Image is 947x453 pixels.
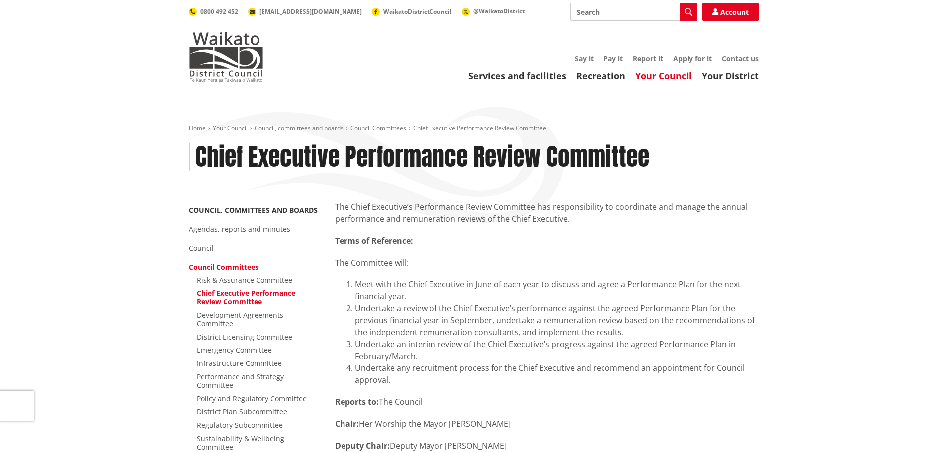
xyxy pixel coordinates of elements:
a: Development Agreements Committee [197,310,283,328]
a: Council [189,243,214,253]
a: District Licensing Committee [197,332,292,342]
li: Undertake an interim review of the Chief Executive’s progress against the agreed Performance Plan... [355,338,759,362]
a: Agendas, reports and minutes [189,224,290,234]
a: @WaikatoDistrict [462,7,525,15]
p: The Committee will: [335,257,759,269]
p: The Chief Executive’s Performance Review Committee has responsibility to coordinate and manage th... [335,201,759,225]
span: 0800 492 452 [200,7,238,16]
a: Home [189,124,206,132]
a: Your Council [635,70,692,82]
nav: breadcrumb [189,124,759,133]
strong: Terms of Reference: [335,235,413,246]
a: Chief Executive Performance Review Committee [197,288,295,306]
li: Meet with the Chief Executive in June of each year to discuss and agree a Performance Plan for th... [355,278,759,302]
a: Council Committees [189,262,258,272]
a: Your District [702,70,759,82]
a: Say it [575,54,594,63]
a: Council, committees and boards [189,205,318,215]
a: Regulatory Subcommittee [197,420,283,430]
strong: Reports to: [335,396,379,407]
a: Pay it [603,54,623,63]
img: Waikato District Council - Te Kaunihera aa Takiwaa o Waikato [189,32,263,82]
a: [EMAIL_ADDRESS][DOMAIN_NAME] [248,7,362,16]
a: Your Council [213,124,248,132]
a: Infrastructure Committee [197,359,282,368]
p: Her Worship the Mayor [PERSON_NAME] [335,418,759,430]
li: Undertake any recruitment process for the Chief Executive and recommend an appointment for Counci... [355,362,759,386]
a: WaikatoDistrictCouncil [372,7,452,16]
a: Policy and Regulatory Committee [197,394,307,403]
span: [EMAIL_ADDRESS][DOMAIN_NAME] [259,7,362,16]
strong: Deputy Chair: [335,440,390,451]
a: Council Committees [350,124,406,132]
a: Contact us [722,54,759,63]
a: Risk & Assurance Committee [197,275,292,285]
a: Apply for it [673,54,712,63]
p: The Council [335,396,759,408]
li: Undertake a review of the Chief Executive’s performance against the agreed Performance Plan for t... [355,302,759,338]
span: Chief Executive Performance Review Committee [413,124,546,132]
p: Deputy Mayor [PERSON_NAME] [335,440,759,452]
a: 0800 492 452 [189,7,238,16]
a: Account [702,3,759,21]
a: Emergency Committee [197,345,272,355]
span: WaikatoDistrictCouncil [383,7,452,16]
a: Recreation [576,70,625,82]
span: @WaikatoDistrict [473,7,525,15]
a: Performance and Strategy Committee [197,372,284,390]
a: Report it [633,54,663,63]
a: Council, committees and boards [255,124,344,132]
a: Services and facilities [468,70,566,82]
a: District Plan Subcommittee [197,407,287,416]
a: Sustainability & Wellbeing Committee [197,434,284,452]
strong: Chair: [335,418,359,429]
h1: Chief Executive Performance Review Committee [195,143,649,172]
input: Search input [570,3,697,21]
